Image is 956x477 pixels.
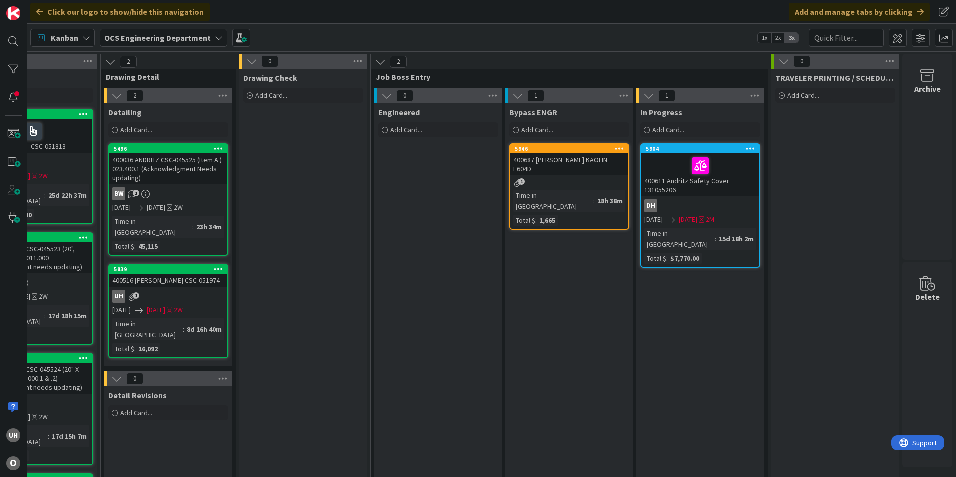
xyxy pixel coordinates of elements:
[593,195,595,206] span: :
[106,72,223,82] span: Drawing Detail
[6,428,20,442] div: uh
[261,55,278,67] span: 0
[809,29,884,47] input: Quick Filter...
[112,318,183,340] div: Time in [GEOGRAPHIC_DATA]
[46,190,89,201] div: 25d 22h 37m
[595,195,625,206] div: 18h 38m
[652,125,684,134] span: Add Card...
[44,190,46,201] span: :
[787,91,819,100] span: Add Card...
[915,291,940,303] div: Delete
[109,144,227,184] div: 5496400036 ANDRITZ CSC-045525 (Item A ) 023.400.1 (Acknowledgment Needs updating)
[715,233,716,244] span: :
[109,274,227,287] div: 400516 [PERSON_NAME] CSC-051974
[44,310,46,321] span: :
[644,228,715,250] div: Time in [GEOGRAPHIC_DATA]
[51,32,78,44] span: Kanban
[133,292,139,299] span: 1
[515,145,628,152] div: 5946
[518,178,525,185] span: 1
[793,55,810,67] span: 0
[112,290,125,303] div: uh
[120,56,137,68] span: 2
[112,241,134,252] div: Total $
[390,56,407,68] span: 2
[509,107,557,117] span: Bypass ENGR
[114,266,227,273] div: 5839
[192,221,194,232] span: :
[658,90,675,102] span: 1
[112,343,134,354] div: Total $
[108,390,167,400] span: Detail Revisions
[112,216,192,238] div: Time in [GEOGRAPHIC_DATA]
[174,202,183,213] div: 2W
[396,90,413,102] span: 0
[668,253,702,264] div: $7,770.00
[126,373,143,385] span: 0
[641,144,759,196] div: 5904400611 Andritz Safety Cover 131055206
[641,144,759,153] div: 5904
[376,72,755,82] span: Job Boss Entry
[109,144,227,153] div: 5496
[6,6,20,20] img: Visit kanbanzone.com
[679,214,697,225] span: [DATE]
[640,107,682,117] span: In Progress
[134,241,136,252] span: :
[706,214,714,225] div: 2M
[644,199,657,212] div: DH
[510,144,628,175] div: 5946400687 [PERSON_NAME] KAOLIN E604D
[109,153,227,184] div: 400036 ANDRITZ CSC-045525 (Item A ) 023.400.1 (Acknowledgment Needs updating)
[39,412,48,422] div: 2W
[527,90,544,102] span: 1
[716,233,756,244] div: 15d 18h 2m
[535,215,537,226] span: :
[255,91,287,100] span: Add Card...
[513,215,535,226] div: Total $
[641,153,759,196] div: 400611 Andritz Safety Cover 131055206
[641,199,759,212] div: DH
[646,145,759,152] div: 5904
[914,83,941,95] div: Archive
[112,187,125,200] div: BW
[109,265,227,287] div: 5839400516 [PERSON_NAME] CSC-051974
[120,408,152,417] span: Add Card...
[147,202,165,213] span: [DATE]
[771,33,785,43] span: 2x
[644,214,663,225] span: [DATE]
[789,3,930,21] div: Add and manage tabs by clicking
[521,125,553,134] span: Add Card...
[30,3,210,21] div: Click our logo to show/hide this navigation
[510,144,628,153] div: 5946
[147,305,165,315] span: [DATE]
[136,241,160,252] div: 45,115
[21,1,45,13] span: Support
[109,290,227,303] div: uh
[133,190,139,196] span: 1
[6,456,20,470] div: O
[390,125,422,134] span: Add Card...
[666,253,668,264] span: :
[109,265,227,274] div: 5839
[194,221,224,232] div: 23h 34m
[513,190,593,212] div: Time in [GEOGRAPHIC_DATA]
[39,171,48,181] div: 2W
[775,73,895,83] span: TRAVELER PRINTING / SCHEDULING
[785,33,798,43] span: 3x
[49,431,89,442] div: 17d 15h 7m
[120,125,152,134] span: Add Card...
[758,33,771,43] span: 1x
[243,73,297,83] span: Drawing Check
[183,324,184,335] span: :
[136,343,160,354] div: 16,092
[510,153,628,175] div: 400687 [PERSON_NAME] KAOLIN E604D
[174,305,183,315] div: 2W
[48,431,49,442] span: :
[109,187,227,200] div: BW
[108,107,142,117] span: Detailing
[644,253,666,264] div: Total $
[112,202,131,213] span: [DATE]
[39,291,48,302] div: 2W
[114,145,227,152] div: 5496
[46,310,89,321] div: 17d 18h 15m
[184,324,224,335] div: 8d 16h 40m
